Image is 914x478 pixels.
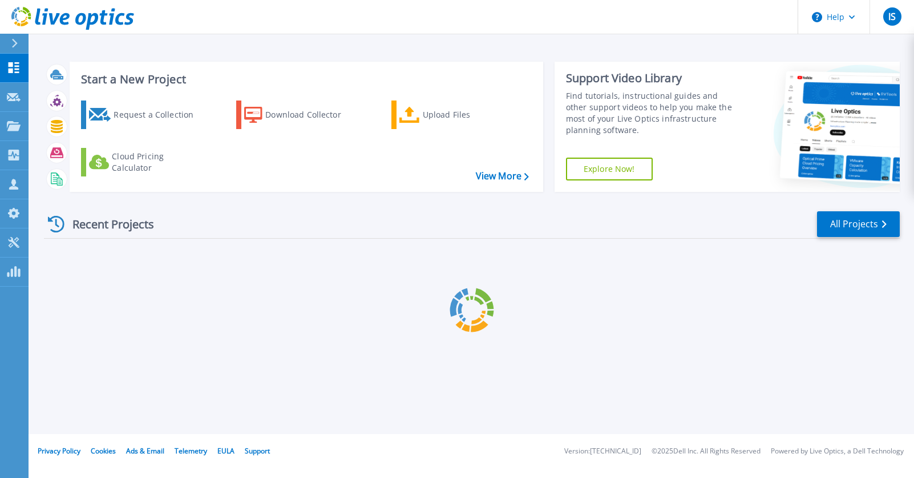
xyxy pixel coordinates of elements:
[391,101,519,129] a: Upload Files
[423,103,514,126] div: Upload Files
[476,171,529,182] a: View More
[245,446,270,456] a: Support
[44,210,169,238] div: Recent Projects
[265,103,357,126] div: Download Collector
[566,71,740,86] div: Support Video Library
[38,446,80,456] a: Privacy Policy
[91,446,116,456] a: Cookies
[175,446,207,456] a: Telemetry
[888,12,896,21] span: IS
[217,446,234,456] a: EULA
[81,101,208,129] a: Request a Collection
[236,101,363,129] a: Download Collector
[81,148,208,176] a: Cloud Pricing Calculator
[114,103,205,126] div: Request a Collection
[126,446,164,456] a: Ads & Email
[817,211,900,237] a: All Projects
[564,448,641,455] li: Version: [TECHNICAL_ID]
[566,158,653,180] a: Explore Now!
[652,448,761,455] li: © 2025 Dell Inc. All Rights Reserved
[81,73,528,86] h3: Start a New Project
[112,151,203,174] div: Cloud Pricing Calculator
[566,90,740,136] div: Find tutorials, instructional guides and other support videos to help you make the most of your L...
[771,448,904,455] li: Powered by Live Optics, a Dell Technology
